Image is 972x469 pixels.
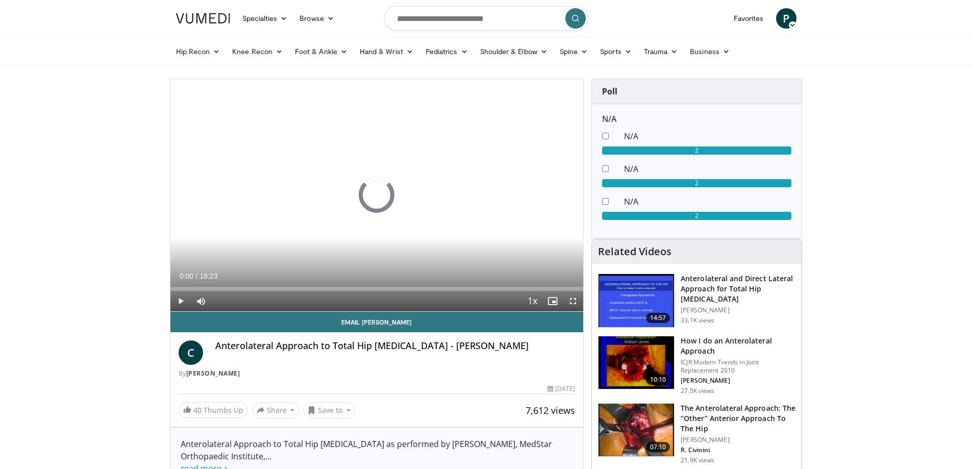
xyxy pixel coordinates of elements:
p: 27.5K views [681,387,714,395]
button: Fullscreen [563,291,583,311]
a: Sports [594,41,638,62]
button: Share [252,402,300,418]
p: ICJR Modern Trends in Joint Replacement 2010 [681,358,795,375]
a: [PERSON_NAME] [186,369,240,378]
h4: Anterolateral Approach to Total Hip [MEDICAL_DATA] - [PERSON_NAME] [215,340,576,352]
a: Specialties [236,8,294,29]
span: 14:57 [646,313,670,323]
video-js: Video Player [170,79,584,312]
div: 2 [602,212,791,220]
h3: The Anterolateral Approach: The “Other” Anterior Approach To The Hip [681,403,795,434]
h3: Anterolateral and Direct Lateral Approach for Total Hip [MEDICAL_DATA] [681,274,795,304]
p: R. Civinini [681,446,795,454]
div: Progress Bar [170,287,584,291]
h3: How I do an Anterolateral Approach [681,336,795,356]
div: 2 [602,146,791,155]
h4: Related Videos [598,245,671,258]
a: P [776,8,796,29]
div: By [179,369,576,378]
a: Shoulder & Elbow [474,41,554,62]
span: 07:10 [646,442,670,452]
a: C [179,340,203,365]
button: Playback Rate [522,291,542,311]
h6: N/A [602,114,791,124]
img: 297905_0000_1.png.150x105_q85_crop-smart_upscale.jpg [599,274,674,327]
span: 18:23 [200,272,217,280]
img: 45b2a279-9aef-4886-b6ed-3c4d0423c06b.150x105_q85_crop-smart_upscale.jpg [599,404,674,457]
span: 7,612 views [526,404,575,416]
a: Business [684,41,736,62]
img: VuMedi Logo [176,13,230,23]
strong: Poll [602,86,617,97]
a: Email [PERSON_NAME] [170,312,584,332]
span: 10:10 [646,375,670,385]
button: Mute [191,291,211,311]
button: Play [170,291,191,311]
p: [PERSON_NAME] [681,436,795,444]
dd: N/A [616,130,799,142]
a: Spine [554,41,594,62]
p: 33.1K views [681,316,714,325]
button: Save to [303,402,355,418]
a: Knee Recon [226,41,289,62]
a: Hip Recon [170,41,227,62]
a: Hand & Wrist [354,41,419,62]
img: 297847_0001_1.png.150x105_q85_crop-smart_upscale.jpg [599,336,674,389]
a: 40 Thumbs Up [179,402,248,418]
a: 14:57 Anterolateral and Direct Lateral Approach for Total Hip [MEDICAL_DATA] [PERSON_NAME] 33.1K ... [598,274,795,328]
dd: N/A [616,163,799,175]
dd: N/A [616,195,799,208]
p: [PERSON_NAME] [681,377,795,385]
a: Foot & Ankle [289,41,354,62]
p: 21.9K views [681,456,714,464]
a: 07:10 The Anterolateral Approach: The “Other” Anterior Approach To The Hip [PERSON_NAME] R. Civin... [598,403,795,464]
div: 2 [602,179,791,187]
a: 10:10 How I do an Anterolateral Approach ICJR Modern Trends in Joint Replacement 2010 [PERSON_NAM... [598,336,795,395]
p: [PERSON_NAME] [681,306,795,314]
div: [DATE] [547,384,575,393]
a: Pediatrics [419,41,474,62]
input: Search topics, interventions [384,6,588,31]
span: / [196,272,198,280]
span: 0:00 [180,272,193,280]
a: Browse [293,8,340,29]
a: Favorites [728,8,770,29]
a: Trauma [638,41,684,62]
button: Enable picture-in-picture mode [542,291,563,311]
span: 40 [193,405,202,415]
